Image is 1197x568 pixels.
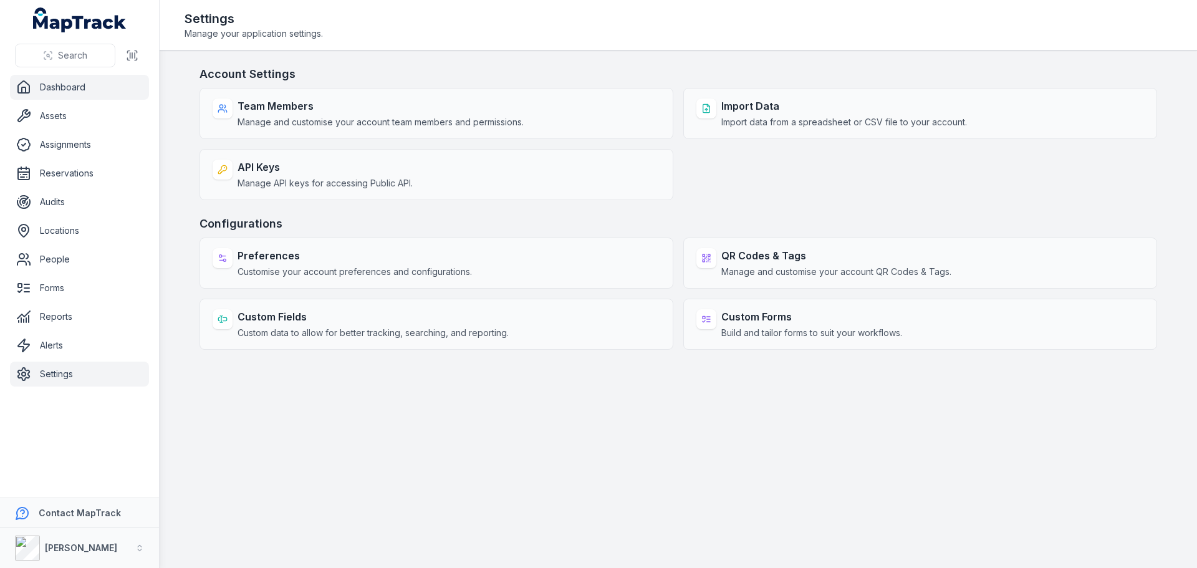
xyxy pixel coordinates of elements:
[39,508,121,518] strong: Contact MapTrack
[238,266,472,278] span: Customise your account preferences and configurations.
[185,27,323,40] span: Manage your application settings.
[10,218,149,243] a: Locations
[10,333,149,358] a: Alerts
[10,132,149,157] a: Assignments
[10,276,149,301] a: Forms
[238,248,472,263] strong: Preferences
[199,65,1157,83] h3: Account Settings
[199,215,1157,233] h3: Configurations
[199,149,673,200] a: API KeysManage API keys for accessing Public API.
[238,327,509,339] span: Custom data to allow for better tracking, searching, and reporting.
[199,299,673,350] a: Custom FieldsCustom data to allow for better tracking, searching, and reporting.
[238,116,524,128] span: Manage and customise your account team members and permissions.
[15,44,115,67] button: Search
[10,304,149,329] a: Reports
[721,327,902,339] span: Build and tailor forms to suit your workflows.
[58,49,87,62] span: Search
[185,10,323,27] h2: Settings
[199,238,673,289] a: PreferencesCustomise your account preferences and configurations.
[238,177,413,190] span: Manage API keys for accessing Public API.
[33,7,127,32] a: MapTrack
[10,75,149,100] a: Dashboard
[10,247,149,272] a: People
[199,88,673,139] a: Team MembersManage and customise your account team members and permissions.
[45,542,117,553] strong: [PERSON_NAME]
[721,116,967,128] span: Import data from a spreadsheet or CSV file to your account.
[721,248,951,263] strong: QR Codes & Tags
[683,88,1157,139] a: Import DataImport data from a spreadsheet or CSV file to your account.
[10,103,149,128] a: Assets
[238,160,413,175] strong: API Keys
[238,309,509,324] strong: Custom Fields
[683,299,1157,350] a: Custom FormsBuild and tailor forms to suit your workflows.
[10,161,149,186] a: Reservations
[721,309,902,324] strong: Custom Forms
[10,190,149,214] a: Audits
[238,99,524,113] strong: Team Members
[683,238,1157,289] a: QR Codes & TagsManage and customise your account QR Codes & Tags.
[721,266,951,278] span: Manage and customise your account QR Codes & Tags.
[721,99,967,113] strong: Import Data
[10,362,149,387] a: Settings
